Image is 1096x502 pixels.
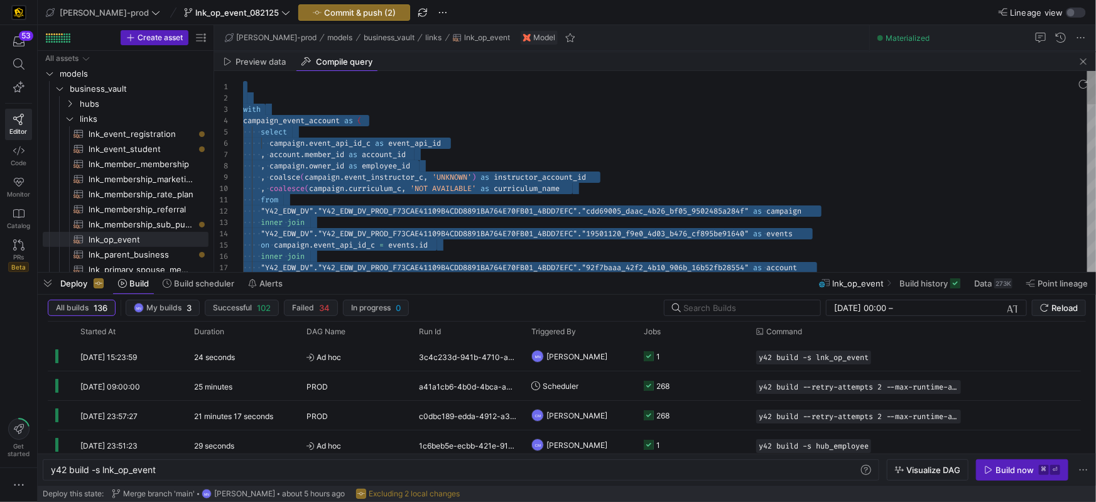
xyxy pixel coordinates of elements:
span: Ad hoc [307,431,404,461]
span: , [423,172,428,182]
div: All assets [45,54,79,63]
div: Press SPACE to select this row. [43,217,209,232]
span: select [261,127,287,137]
span: Data [974,278,992,288]
button: Merge branch 'main'MN[PERSON_NAME]about 5 hours ago [109,486,348,502]
a: lnk_membership_referral​​​​​​​​​​ [43,202,209,217]
span: as [349,161,357,171]
div: 5 [214,126,228,138]
button: Failed34 [284,300,338,316]
span: "19501120_f9e0_4d03_b476_cf895be91640" [582,229,749,239]
button: Alerts [242,273,288,294]
button: MNMy builds3 [126,300,200,316]
span: on [261,240,269,250]
span: 'NOT AVAILABLE' [410,183,476,194]
div: Press SPACE to select this row. [43,96,209,111]
span: [PERSON_NAME]-prod [236,33,317,42]
a: lnk_membership_marketing​​​​​​​​​​ [43,172,209,187]
kbd: ⏎ [1050,465,1060,475]
a: Monitor [5,172,32,203]
span: . [305,138,309,148]
span: Reload [1051,303,1078,313]
button: Excluding 2 local changes [353,486,463,502]
button: Reload [1032,300,1086,316]
div: Press SPACE to select this row. [48,342,1081,371]
span: event_api_id [388,138,441,148]
button: [PERSON_NAME]-prod [43,4,163,21]
span: 4BDD7EFC" [538,263,577,273]
span: Alerts [259,278,283,288]
span: lnk_event_student​​​​​​​​​​ [89,142,194,156]
span: campaign [274,240,309,250]
span: owner_id [309,161,344,171]
button: In progress0 [343,300,409,316]
span: PRs [13,253,24,261]
span: . [300,150,305,160]
div: Press SPACE to select this row. [43,156,209,172]
span: PROD [307,401,328,431]
span: 3 [187,303,192,313]
a: lnk_membership_rate_plan​​​​​​​​​​ [43,187,209,202]
span: ( [300,172,305,182]
button: Build history [894,273,966,294]
div: Press SPACE to select this row. [48,430,1081,460]
div: Press SPACE to select this row. [43,202,209,217]
kbd: ⌘ [1039,465,1049,475]
div: Press SPACE to select this row. [43,232,209,247]
span: Failed [292,303,314,312]
span: . [313,206,318,216]
span: events [766,229,793,239]
span: Code [11,159,26,166]
span: Deploy [60,278,87,288]
span: "Y42_EDW_DV_PROD_F73CAE41109B4CDD8891BA764E70FB01_ [318,263,538,273]
span: . [340,172,344,182]
span: account_id [362,150,406,160]
div: Press SPACE to select this row. [43,66,209,81]
span: lnk_membership_marketing​​​​​​​​​​ [89,172,194,187]
div: 53 [19,31,33,41]
div: c0dbc189-edda-4912-a3ae-c07f24789c28 [411,401,524,430]
span: PROD [307,372,328,401]
span: curriculum_c [349,183,401,194]
button: lnk_op_event [450,30,513,45]
span: . [313,263,318,273]
span: event_instructor_c [344,172,423,182]
span: lnk_member_membership​​​​​​​​​​ [89,157,194,172]
button: lnk_op_event_082125 [181,4,293,21]
span: account [766,263,797,273]
span: . [309,240,313,250]
span: with [243,104,261,114]
span: account [269,150,300,160]
span: models [328,33,353,42]
div: Press SPACE to select this row. [43,126,209,141]
span: . [577,263,582,273]
span: Build scheduler [174,278,234,288]
a: Editor [5,109,32,140]
span: as [753,206,762,216]
div: 16 [214,251,228,262]
span: Visualize DAG [906,465,960,475]
span: Lineage view [1010,8,1063,18]
div: Press SPACE to select this row. [43,262,209,277]
span: – [889,303,893,313]
span: inner [261,217,283,227]
div: 14 [214,228,228,239]
a: lnk_parent_business​​​​​​​​​​ [43,247,209,262]
div: 3c4c233d-941b-4710-ae4f-cd5b0b5cc9e7 [411,342,524,371]
y42-duration: 21 minutes 17 seconds [194,412,273,421]
input: Search Builds [683,303,810,313]
span: . [577,229,582,239]
span: links [80,112,207,126]
span: Create asset [138,33,183,42]
span: about 5 hours ago [282,489,345,498]
button: All builds136 [48,300,116,316]
span: join [287,217,305,227]
span: Started At [80,327,116,336]
span: campaign [309,183,344,194]
div: 13 [214,217,228,228]
span: instructor_account_id [494,172,586,182]
span: . [305,161,309,171]
a: Code [5,140,32,172]
span: campaign [305,172,340,182]
button: 53 [5,30,32,53]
